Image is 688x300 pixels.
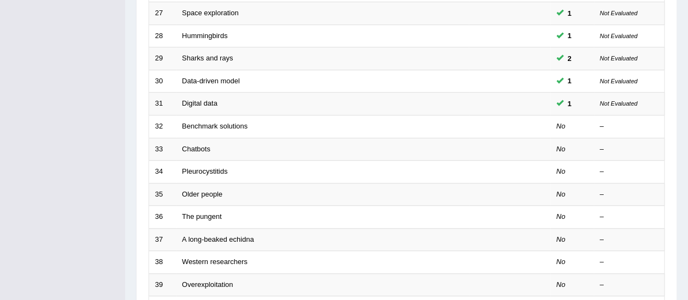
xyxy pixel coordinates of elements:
td: 37 [149,228,176,251]
span: You can still take this question [563,8,576,19]
a: Hummingbirds [182,32,228,40]
div: – [600,257,659,267]
a: A long-beaked echidna [182,235,254,243]
small: Not Evaluated [600,78,637,84]
em: No [556,122,566,130]
td: 33 [149,138,176,161]
td: 31 [149,93,176,115]
td: 28 [149,25,176,47]
a: Digital data [182,99,218,107]
a: Western researchers [182,258,247,266]
a: Older people [182,190,222,198]
a: Data-driven model [182,77,240,85]
a: Overexploitation [182,280,233,289]
span: You can still take this question [563,98,576,109]
td: 34 [149,161,176,183]
span: You can still take this question [563,53,576,64]
small: Not Evaluated [600,55,637,62]
div: – [600,235,659,245]
em: No [556,190,566,198]
td: 38 [149,251,176,274]
small: Not Evaluated [600,10,637,16]
a: Chatbots [182,145,210,153]
td: 39 [149,273,176,296]
a: Benchmark solutions [182,122,248,130]
em: No [556,258,566,266]
td: 32 [149,115,176,138]
div: – [600,144,659,155]
small: Not Evaluated [600,100,637,107]
a: Space exploration [182,9,239,17]
div: – [600,189,659,200]
td: 35 [149,183,176,206]
div: – [600,280,659,290]
td: 27 [149,2,176,25]
td: 29 [149,47,176,70]
em: No [556,235,566,243]
a: Sharks and rays [182,54,233,62]
em: No [556,212,566,221]
small: Not Evaluated [600,33,637,39]
div: – [600,167,659,177]
td: 30 [149,70,176,93]
em: No [556,167,566,175]
a: Pleurocystitids [182,167,228,175]
td: 36 [149,206,176,229]
span: You can still take this question [563,30,576,41]
em: No [556,145,566,153]
em: No [556,280,566,289]
a: The pungent [182,212,222,221]
div: – [600,212,659,222]
div: – [600,121,659,132]
span: You can still take this question [563,75,576,87]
